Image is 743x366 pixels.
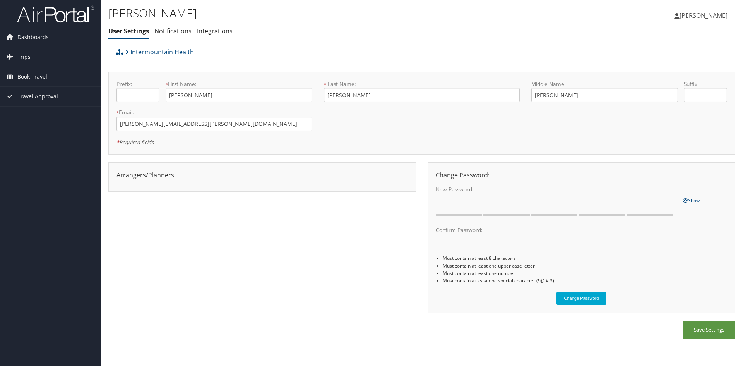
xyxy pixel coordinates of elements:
label: Middle Name: [531,80,678,88]
a: Show [683,196,700,204]
img: airportal-logo.png [17,5,94,23]
label: Suffix: [684,80,727,88]
a: Intermountain Health [125,44,194,60]
li: Must contain at least 8 characters [443,254,727,262]
label: Last Name: [324,80,520,88]
a: [PERSON_NAME] [674,4,735,27]
div: Arrangers/Planners: [111,170,414,180]
h1: [PERSON_NAME] [108,5,526,21]
label: Confirm Password: [436,226,676,234]
button: Save Settings [683,321,735,339]
span: Show [683,197,700,204]
span: Dashboards [17,27,49,47]
span: Book Travel [17,67,47,86]
li: Must contain at least one number [443,270,727,277]
label: Prefix: [116,80,159,88]
div: Change Password: [430,170,733,180]
a: Integrations [197,27,233,35]
label: First Name: [166,80,312,88]
em: Required fields [116,139,154,146]
span: Travel Approval [17,87,58,106]
span: [PERSON_NAME] [680,11,728,20]
span: Trips [17,47,31,67]
li: Must contain at least one upper case letter [443,262,727,270]
a: User Settings [108,27,149,35]
a: Notifications [154,27,192,35]
button: Change Password [556,292,607,305]
label: New Password: [436,186,676,193]
label: Email: [116,108,312,116]
li: Must contain at least one special character (! @ # $) [443,277,727,284]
